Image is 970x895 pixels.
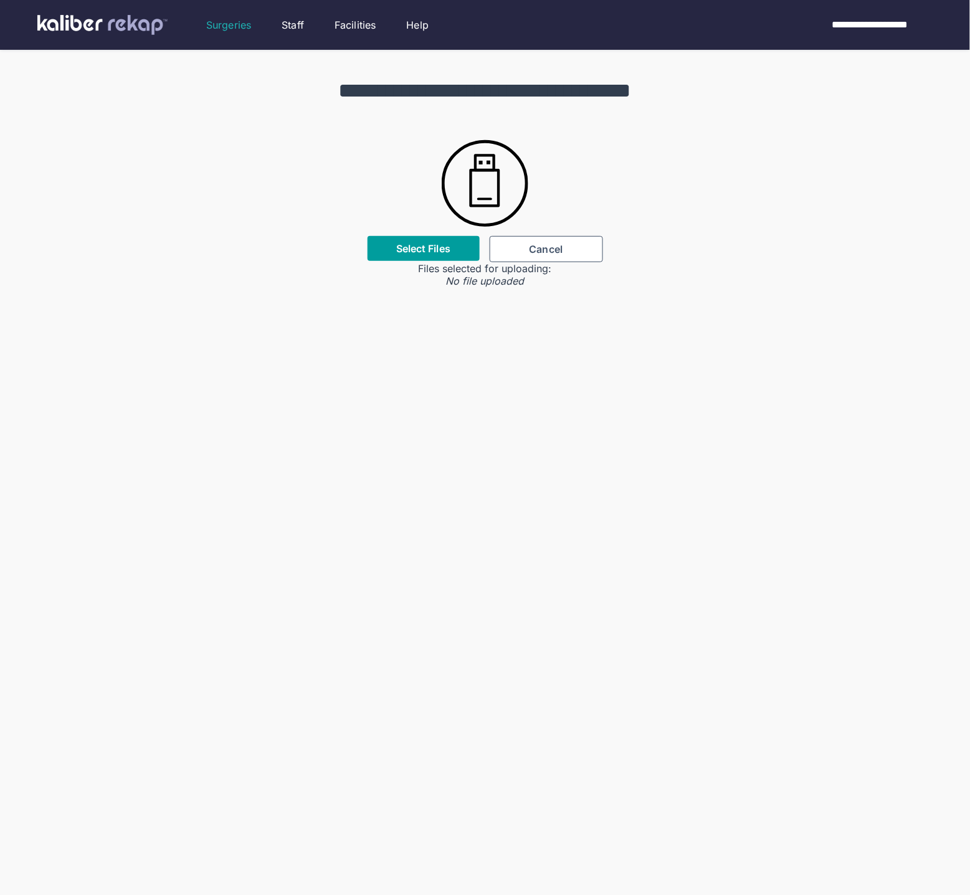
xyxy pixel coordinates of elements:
[335,17,376,32] a: Facilities
[396,242,450,255] label: Select Files
[407,17,429,32] a: Help
[206,17,251,32] a: Surgeries
[530,243,563,255] span: Cancel
[442,131,528,236] img: kaliber usb
[282,17,304,32] a: Staff
[419,262,552,275] div: Files selected for uploading:
[446,275,525,287] div: No file uploaded
[37,15,168,35] img: kaliber labs logo
[490,236,603,262] button: Cancel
